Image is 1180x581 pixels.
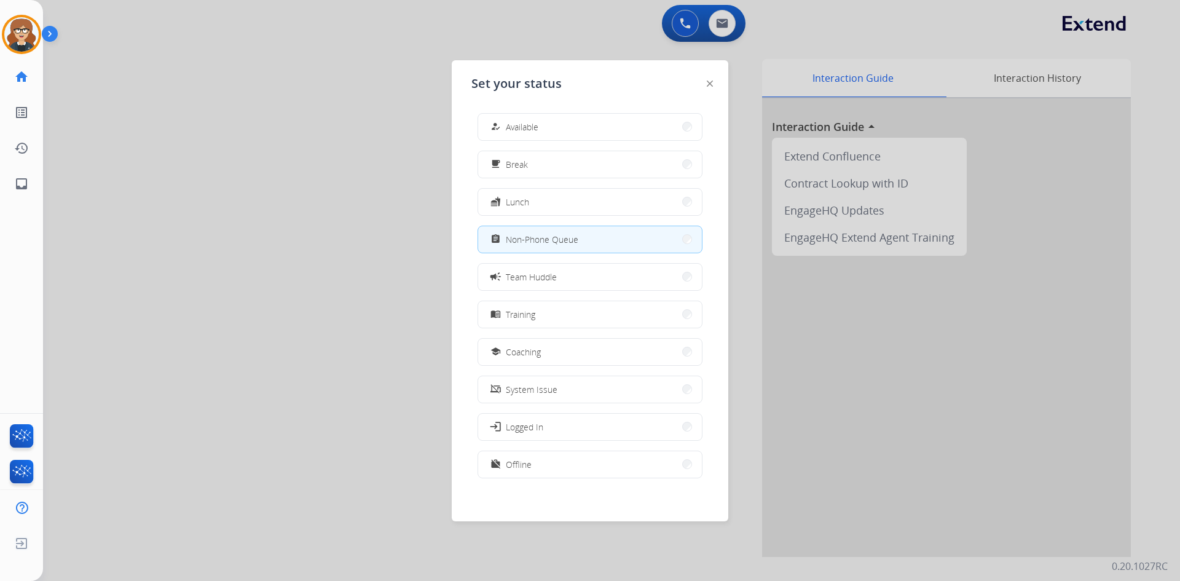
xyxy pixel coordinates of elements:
[489,271,502,283] mat-icon: campaign
[490,384,501,395] mat-icon: phonelink_off
[506,121,538,133] span: Available
[478,414,702,440] button: Logged In
[506,308,535,321] span: Training
[478,451,702,478] button: Offline
[478,264,702,290] button: Team Huddle
[490,459,501,470] mat-icon: work_off
[14,69,29,84] mat-icon: home
[14,176,29,191] mat-icon: inbox
[506,158,528,171] span: Break
[490,234,501,245] mat-icon: assignment
[478,301,702,328] button: Training
[14,141,29,156] mat-icon: history
[1112,559,1168,574] p: 0.20.1027RC
[478,189,702,215] button: Lunch
[478,376,702,403] button: System Issue
[478,114,702,140] button: Available
[489,421,502,433] mat-icon: login
[490,347,501,357] mat-icon: school
[4,17,39,52] img: avatar
[478,151,702,178] button: Break
[490,197,501,207] mat-icon: fastfood
[506,196,529,208] span: Lunch
[490,309,501,320] mat-icon: menu_book
[471,75,562,92] span: Set your status
[14,105,29,120] mat-icon: list_alt
[506,383,557,396] span: System Issue
[707,81,713,87] img: close-button
[506,458,532,471] span: Offline
[490,159,501,170] mat-icon: free_breakfast
[478,226,702,253] button: Non-Phone Queue
[506,271,557,283] span: Team Huddle
[506,421,543,433] span: Logged In
[490,122,501,132] mat-icon: how_to_reg
[478,339,702,365] button: Coaching
[506,346,541,358] span: Coaching
[506,233,578,246] span: Non-Phone Queue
